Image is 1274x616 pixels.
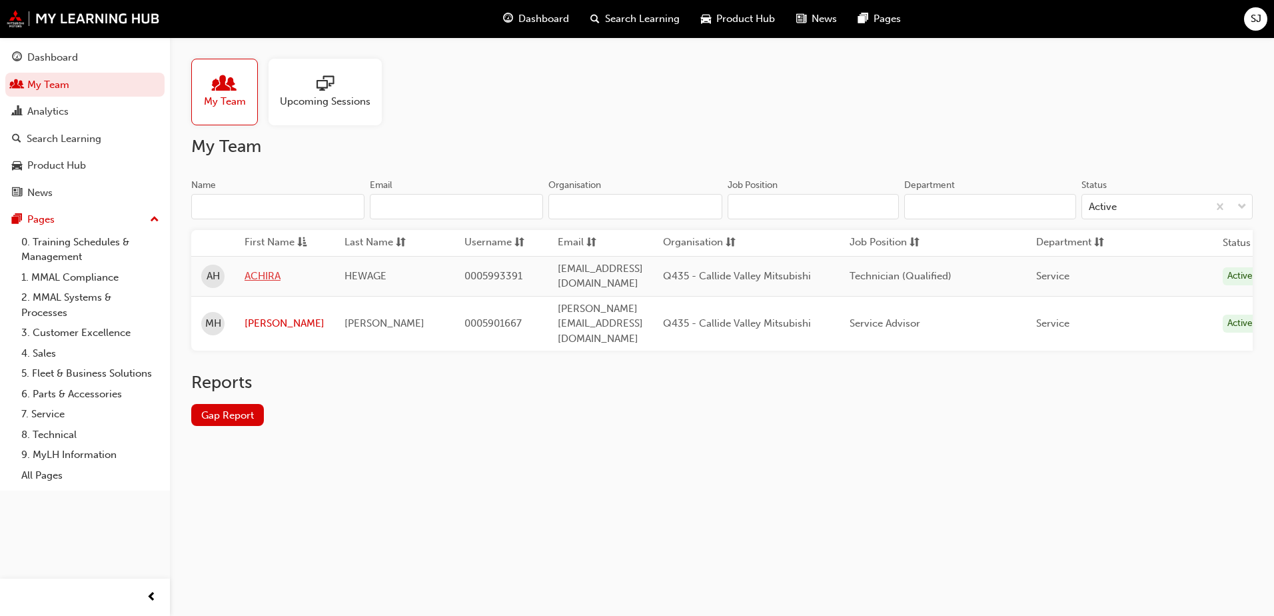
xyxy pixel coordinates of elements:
[191,179,216,192] div: Name
[16,465,165,486] a: All Pages
[16,384,165,405] a: 6. Parts & Accessories
[5,207,165,232] button: Pages
[464,270,522,282] span: 0005993391
[1223,235,1251,251] th: Status
[150,211,159,229] span: up-icon
[726,235,736,251] span: sorting-icon
[1244,7,1267,31] button: SJ
[514,235,524,251] span: sorting-icon
[12,106,22,118] span: chart-icon
[344,270,386,282] span: HEWAGE
[5,181,165,205] a: News
[12,79,22,91] span: people-icon
[728,194,900,219] input: Job Position
[464,235,538,251] button: Usernamesorting-icon
[1036,235,1091,251] span: Department
[27,104,69,119] div: Analytics
[16,267,165,288] a: 1. MMAL Compliance
[728,179,778,192] div: Job Position
[1036,317,1069,329] span: Service
[27,131,101,147] div: Search Learning
[663,235,736,251] button: Organisationsorting-icon
[1237,199,1247,216] span: down-icon
[269,59,392,125] a: Upcoming Sessions
[904,179,955,192] div: Department
[558,303,643,345] span: [PERSON_NAME][EMAIL_ADDRESS][DOMAIN_NAME]
[701,11,711,27] span: car-icon
[904,194,1076,219] input: Department
[191,59,269,125] a: My Team
[27,50,78,65] div: Dashboard
[874,11,901,27] span: Pages
[558,235,584,251] span: Email
[344,235,393,251] span: Last Name
[1081,179,1107,192] div: Status
[370,179,392,192] div: Email
[1089,199,1117,215] div: Active
[12,133,21,145] span: search-icon
[1094,235,1104,251] span: sorting-icon
[5,127,165,151] a: Search Learning
[812,11,837,27] span: News
[27,158,86,173] div: Product Hub
[910,235,920,251] span: sorting-icon
[558,235,631,251] button: Emailsorting-icon
[786,5,848,33] a: news-iconNews
[858,11,868,27] span: pages-icon
[796,11,806,27] span: news-icon
[191,372,1253,393] h2: Reports
[245,269,324,284] a: ACHIRA
[147,589,157,606] span: prev-icon
[1251,11,1261,27] span: SJ
[297,235,307,251] span: asc-icon
[12,160,22,172] span: car-icon
[16,343,165,364] a: 4. Sales
[518,11,569,27] span: Dashboard
[590,11,600,27] span: search-icon
[204,94,246,109] span: My Team
[16,363,165,384] a: 5. Fleet & Business Solutions
[317,75,334,94] span: sessionType_ONLINE_URL-icon
[245,316,324,331] a: [PERSON_NAME]
[850,317,920,329] span: Service Advisor
[1036,270,1069,282] span: Service
[5,43,165,207] button: DashboardMy TeamAnalyticsSearch LearningProduct HubNews
[396,235,406,251] span: sorting-icon
[27,185,53,201] div: News
[492,5,580,33] a: guage-iconDashboard
[663,317,811,329] span: Q435 - Callide Valley Mitsubishi
[245,235,295,251] span: First Name
[464,235,512,251] span: Username
[370,194,543,219] input: Email
[191,136,1253,157] h2: My Team
[344,317,424,329] span: [PERSON_NAME]
[850,270,952,282] span: Technician (Qualified)
[7,10,160,27] img: mmal
[16,232,165,267] a: 0. Training Schedules & Management
[850,235,907,251] span: Job Position
[245,235,318,251] button: First Nameasc-icon
[16,323,165,343] a: 3. Customer Excellence
[12,187,22,199] span: news-icon
[548,194,722,219] input: Organisation
[663,270,811,282] span: Q435 - Callide Valley Mitsubishi
[344,235,418,251] button: Last Namesorting-icon
[16,445,165,465] a: 9. MyLH Information
[12,52,22,64] span: guage-icon
[191,404,264,426] a: Gap Report
[548,179,601,192] div: Organisation
[663,235,723,251] span: Organisation
[1223,267,1257,285] div: Active
[464,317,522,329] span: 0005901667
[16,425,165,445] a: 8. Technical
[850,235,923,251] button: Job Positionsorting-icon
[586,235,596,251] span: sorting-icon
[16,287,165,323] a: 2. MMAL Systems & Processes
[207,269,220,284] span: AH
[12,214,22,226] span: pages-icon
[690,5,786,33] a: car-iconProduct Hub
[5,73,165,97] a: My Team
[716,11,775,27] span: Product Hub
